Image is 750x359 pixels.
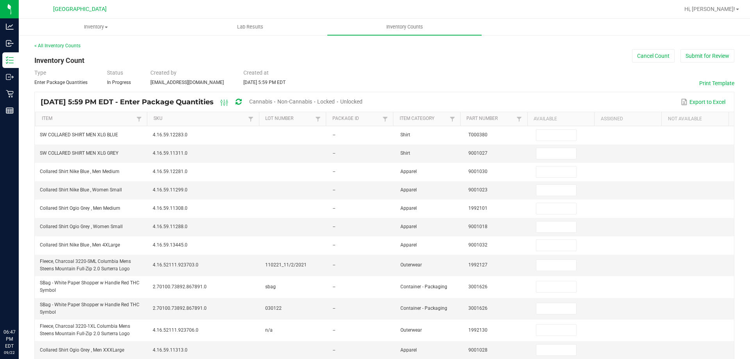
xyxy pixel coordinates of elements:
a: Lot NumberSortable [265,116,313,122]
span: Unlocked [340,98,362,105]
span: -- [333,262,335,268]
a: Inventory Counts [327,19,482,35]
span: 4.16.52111.923706.0 [153,327,198,333]
span: Inventory Counts [376,23,434,30]
span: 9001028 [468,347,487,353]
span: Collared Shirt Nike Blue , Men Medium [40,169,120,174]
span: -- [333,305,335,311]
span: Container - Packaging [400,305,447,311]
span: 4.16.59.11311.0 [153,150,187,156]
span: -- [333,327,335,333]
span: Lab Results [227,23,274,30]
span: Collared Shirt Ogio Grey , Women Small [40,224,123,229]
span: Apparel [400,224,417,229]
span: Non-Cannabis [277,98,312,105]
button: Submit for Review [680,49,734,63]
span: Apparel [400,169,417,174]
span: -- [333,284,335,289]
span: 4.16.59.11299.0 [153,187,187,193]
span: 9001023 [468,187,487,193]
span: SW COLLARED SHIRT MEN XLG GREY [40,150,118,156]
a: < All Inventory Counts [34,43,80,48]
span: Apparel [400,205,417,211]
span: Apparel [400,347,417,353]
a: Filter [246,114,255,124]
a: Lab Results [173,19,327,35]
span: -- [333,205,335,211]
inline-svg: Reports [6,107,14,114]
a: Filter [313,114,323,124]
span: -- [333,150,335,156]
a: Item CategorySortable [400,116,448,122]
span: In Progress [107,80,131,85]
th: Available [527,112,595,126]
span: -- [333,169,335,174]
span: Created by [150,70,177,76]
span: Collared Shirt Ogio Grey , Men Medium [40,205,120,211]
span: -- [333,132,335,138]
span: 110221_11/2/2021 [265,262,307,268]
span: Container - Packaging [400,284,447,289]
a: Filter [380,114,390,124]
span: 2.70100.73892.867891.0 [153,305,207,311]
span: Shirt [400,132,410,138]
span: 4.16.59.11288.0 [153,224,187,229]
th: Assigned [594,112,661,126]
span: T000380 [468,132,487,138]
span: Cannabis [249,98,272,105]
span: -- [333,347,335,353]
span: 1992101 [468,205,487,211]
span: 1992127 [468,262,487,268]
a: Filter [134,114,144,124]
button: Export to Excel [679,95,727,109]
span: -- [333,224,335,229]
span: -- [333,242,335,248]
span: 4.16.59.12281.0 [153,169,187,174]
span: 9001030 [468,169,487,174]
span: Collared Shirt Ogio Grey , Men XXXLarge [40,347,124,353]
span: 1992130 [468,327,487,333]
span: 4.16.59.12283.0 [153,132,187,138]
a: Inventory [19,19,173,35]
span: Fleece, Charcoal 3220-SML Columbia Mens Steens Mountain Full-Zip 2.0 Surterra Logo [40,259,131,271]
iframe: Resource center [8,296,31,320]
span: Collared Shirt Nike Blue , Women Small [40,187,122,193]
span: 4.16.59.11313.0 [153,347,187,353]
span: Apparel [400,242,417,248]
span: Status [107,70,123,76]
span: Inventory [19,23,173,30]
a: Filter [514,114,524,124]
span: SBag - White Paper Shopper w Handle Red THC Symbol [40,280,139,293]
span: Collared Shirt Nike Blue , Men 4XLarge [40,242,120,248]
span: Type [34,70,46,76]
span: 9001027 [468,150,487,156]
span: 4.16.59.13445.0 [153,242,187,248]
span: 9001018 [468,224,487,229]
span: Hi, [PERSON_NAME]! [684,6,735,12]
span: Locked [317,98,335,105]
a: SKUSortable [154,116,246,122]
inline-svg: Inbound [6,39,14,47]
inline-svg: Analytics [6,23,14,30]
span: 2.70100.73892.867891.0 [153,284,207,289]
span: 3001626 [468,284,487,289]
span: 3001626 [468,305,487,311]
span: Apparel [400,187,417,193]
span: 9001032 [468,242,487,248]
span: [EMAIL_ADDRESS][DOMAIN_NAME] [150,80,224,85]
th: Not Available [661,112,729,126]
span: sbag [265,284,276,289]
span: Shirt [400,150,410,156]
span: n/a [265,327,273,333]
inline-svg: Inventory [6,56,14,64]
span: [GEOGRAPHIC_DATA] [53,6,107,13]
span: 4.16.59.11308.0 [153,205,187,211]
span: [DATE] 5:59 PM EDT [243,80,286,85]
span: 030122 [265,305,282,311]
p: 09/22 [4,350,15,355]
span: SBag - White Paper Shopper w Handle Red THC Symbol [40,302,139,315]
button: Cancel Count [632,49,675,63]
span: Inventory Count [34,56,84,64]
span: 4.16.52111.923703.0 [153,262,198,268]
span: SW COLLARED SHIRT MEN XLG BLUE [40,132,118,138]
